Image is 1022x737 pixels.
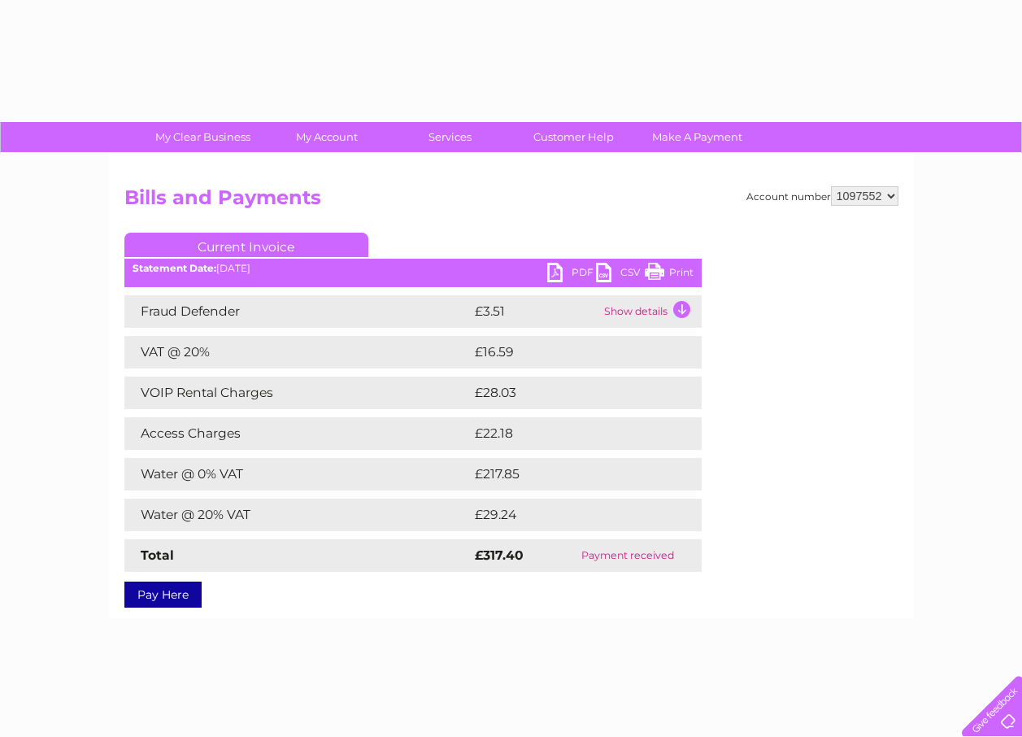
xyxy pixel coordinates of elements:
[124,186,898,217] h2: Bills and Payments
[554,539,702,572] td: Payment received
[507,122,641,152] a: Customer Help
[645,263,694,286] a: Print
[124,336,471,368] td: VAT @ 20%
[136,122,270,152] a: My Clear Business
[471,295,600,328] td: £3.51
[475,547,524,563] strong: £317.40
[124,499,471,531] td: Water @ 20% VAT
[471,458,671,491] td: £217.85
[471,377,669,409] td: £28.03
[124,233,368,257] a: Current Invoice
[141,547,174,563] strong: Total
[124,417,471,450] td: Access Charges
[600,295,702,328] td: Show details
[471,336,668,368] td: £16.59
[124,582,202,608] a: Pay Here
[124,377,471,409] td: VOIP Rental Charges
[124,458,471,491] td: Water @ 0% VAT
[746,186,898,206] div: Account number
[471,417,668,450] td: £22.18
[259,122,394,152] a: My Account
[596,263,645,286] a: CSV
[133,262,216,274] b: Statement Date:
[124,263,702,274] div: [DATE]
[124,295,471,328] td: Fraud Defender
[547,263,596,286] a: PDF
[471,499,669,531] td: £29.24
[383,122,517,152] a: Services
[630,122,764,152] a: Make A Payment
